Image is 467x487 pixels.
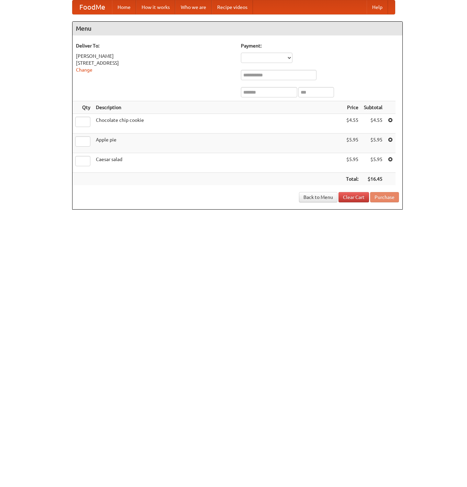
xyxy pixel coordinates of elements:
[361,134,385,153] td: $5.95
[361,173,385,186] th: $16.45
[361,101,385,114] th: Subtotal
[112,0,136,14] a: Home
[76,60,234,66] div: [STREET_ADDRESS]
[343,153,361,173] td: $5.95
[76,53,234,60] div: [PERSON_NAME]
[175,0,212,14] a: Who we are
[73,101,93,114] th: Qty
[338,192,369,202] a: Clear Cart
[367,0,388,14] a: Help
[73,0,112,14] a: FoodMe
[93,114,343,134] td: Chocolate chip cookie
[73,22,402,35] h4: Menu
[93,153,343,173] td: Caesar salad
[76,42,234,49] h5: Deliver To:
[343,114,361,134] td: $4.55
[343,101,361,114] th: Price
[361,114,385,134] td: $4.55
[93,134,343,153] td: Apple pie
[136,0,175,14] a: How it works
[93,101,343,114] th: Description
[343,173,361,186] th: Total:
[241,42,399,49] h5: Payment:
[370,192,399,202] button: Purchase
[361,153,385,173] td: $5.95
[76,67,92,73] a: Change
[299,192,337,202] a: Back to Menu
[343,134,361,153] td: $5.95
[212,0,253,14] a: Recipe videos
